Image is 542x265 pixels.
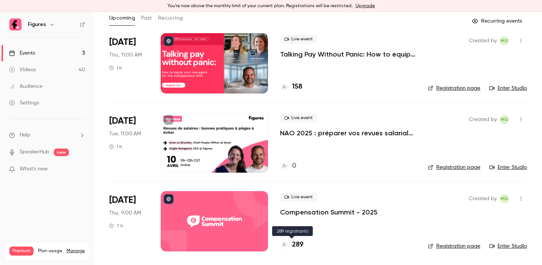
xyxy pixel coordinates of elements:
h4: 289 [292,240,303,250]
a: Manage [67,248,85,254]
div: Videos [9,66,36,74]
div: Audience [9,83,43,90]
a: Enter Studio [489,242,527,250]
a: Upgrade [356,3,375,9]
a: Talking Pay Without Panic: How to equip your managers for the transparency shift [280,50,416,59]
div: Oct 7 Tue, 11:00 AM (Europe/Paris) [109,112,149,172]
span: MG [501,36,508,45]
span: Mégane Gateau [500,194,509,203]
span: Plan usage [38,248,62,254]
button: Recurring [158,12,183,24]
div: 7 h [109,223,123,229]
span: new [54,149,69,156]
a: 158 [280,82,302,92]
a: Registration page [428,242,480,250]
button: Past [141,12,152,24]
li: help-dropdown-opener [9,131,85,139]
span: Premium [9,247,33,256]
a: Registration page [428,164,480,171]
h4: 158 [292,82,302,92]
span: MG [501,115,508,124]
div: 1 h [109,144,122,150]
div: Sep 18 Thu, 11:00 AM (Europe/Paris) [109,33,149,93]
span: Mégane Gateau [500,115,509,124]
h4: 0 [292,161,296,171]
a: 289 [280,240,303,250]
span: MG [501,194,508,203]
span: Mégane Gateau [500,36,509,45]
iframe: Noticeable Trigger [76,166,85,173]
a: Compensation Summit - 2025 [280,208,378,217]
span: [DATE] [109,36,136,48]
a: Enter Studio [489,164,527,171]
div: Oct 16 Thu, 9:00 AM (Europe/Paris) [109,191,149,251]
span: Thu, 9:00 AM [109,209,141,217]
a: NAO 2025 : préparer vos revues salariales et renforcer le dialogue social [280,129,416,138]
a: SpeakerHub [20,148,49,156]
span: Tue, 11:00 AM [109,130,141,138]
span: What's new [20,165,48,173]
span: Live event [280,35,317,44]
span: Created by [469,36,497,45]
span: Live event [280,113,317,123]
button: Recurring events [469,15,527,27]
img: Figures [9,18,21,31]
span: Thu, 11:00 AM [109,51,142,59]
span: Created by [469,194,497,203]
div: Settings [9,99,39,107]
a: Enter Studio [489,84,527,92]
h6: Figures [28,21,46,28]
span: Help [20,131,30,139]
div: 1 h [109,65,122,71]
button: Upcoming [109,12,135,24]
span: [DATE] [109,194,136,206]
div: Events [9,49,35,57]
span: [DATE] [109,115,136,127]
a: 0 [280,161,296,171]
a: Registration page [428,84,480,92]
span: Live event [280,193,317,202]
span: Created by [469,115,497,124]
